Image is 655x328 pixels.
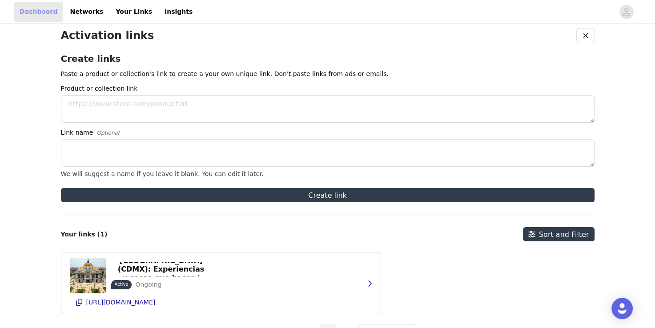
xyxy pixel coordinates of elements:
a: Your Links [110,2,157,22]
div: Open Intercom Messenger [611,298,633,319]
label: Link name [61,128,589,137]
a: Networks [64,2,108,22]
p: Active [115,281,129,288]
p: Ongoing [135,280,161,289]
h2: Create links [61,53,595,64]
button: Create link [61,188,595,202]
h2: Your links (1) [61,231,108,238]
div: We will suggest a name if you leave it blank. You can edit it later. [61,170,595,177]
span: - Optional [93,130,119,136]
p: Paste a product or collection's link to create a your own unique link. Don't paste links from ads... [61,69,595,79]
button: [URL][DOMAIN_NAME] [70,295,372,309]
img: Eventos en Ciudad de México (CDMX): Experiencias y cosas que hacer | Fever [70,258,106,293]
h1: Activation links [61,29,154,42]
p: Eventos en [GEOGRAPHIC_DATA] (CDMX): Experiencias y cosas que hacer | Fever [117,248,206,290]
div: avatar [622,5,631,19]
a: Dashboard [14,2,63,22]
a: Insights [159,2,198,22]
p: [URL][DOMAIN_NAME] [86,299,156,306]
label: Product or collection link [61,84,589,93]
button: Sort and Filter [523,227,595,241]
button: Eventos en [GEOGRAPHIC_DATA] (CDMX): Experiencias y cosas que hacer | Fever [111,262,211,276]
